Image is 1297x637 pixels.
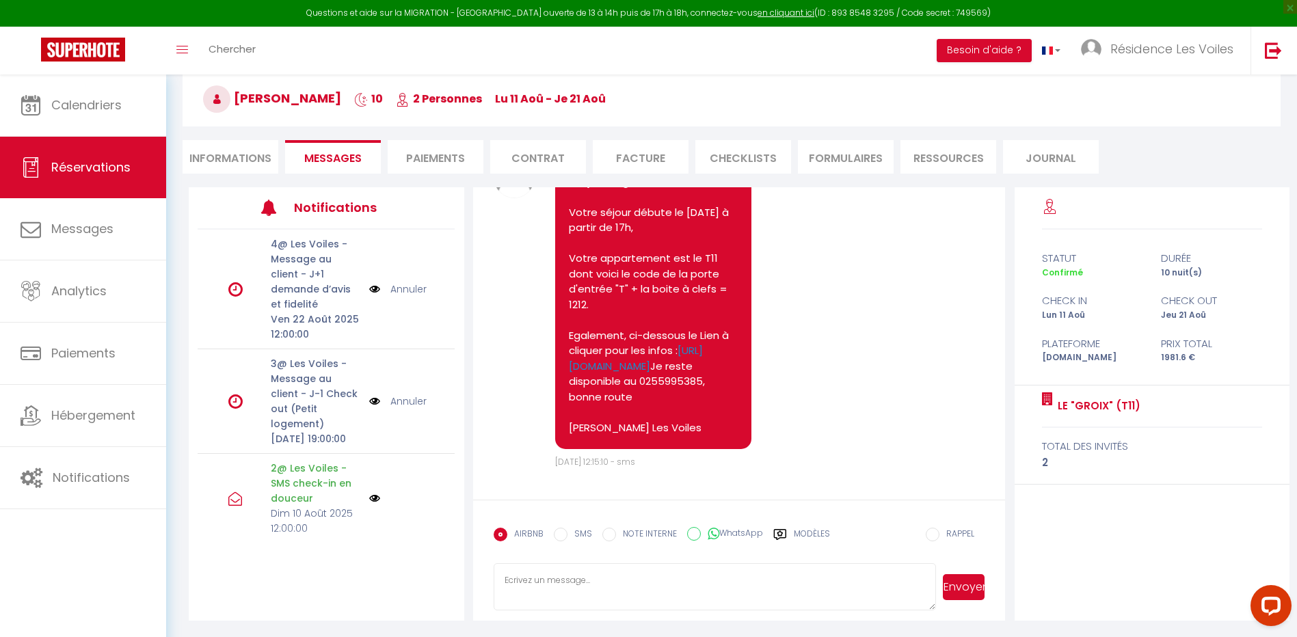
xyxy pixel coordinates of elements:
div: [DOMAIN_NAME] [1033,351,1152,364]
div: statut [1033,250,1152,267]
li: Informations [183,140,278,174]
span: Notifications [53,469,130,486]
img: NO IMAGE [369,282,380,297]
li: Ressources [900,140,996,174]
a: Annuler [390,394,427,409]
label: RAPPEL [939,528,974,543]
li: Facture [593,140,688,174]
span: Chercher [209,42,256,56]
span: Calendriers [51,96,122,113]
a: ... Résidence Les Voiles [1071,27,1251,74]
div: 1981.6 € [1152,351,1271,364]
button: Envoyer [943,574,985,600]
div: total des invités [1042,438,1262,455]
img: ... [1081,39,1101,59]
img: logout [1265,42,1282,59]
li: Contrat [490,140,586,174]
a: Le "Groix" (T11) [1053,398,1140,414]
span: Résidence Les Voiles [1110,40,1233,57]
span: Analytics [51,282,107,299]
span: Messages [51,220,113,237]
span: 10 [354,91,383,107]
a: Chercher [198,27,266,74]
iframe: LiveChat chat widget [1240,580,1297,637]
li: Paiements [388,140,483,174]
button: Besoin d'aide ? [937,39,1032,62]
h3: Notifications [294,192,401,223]
div: Prix total [1152,336,1271,352]
p: Ven 22 Août 2025 12:00:00 [271,312,360,342]
span: Hébergement [51,407,135,424]
p: Dim 10 Août 2025 12:00:00 [271,506,360,536]
div: Lun 11 Aoû [1033,309,1152,322]
img: Super Booking [41,38,125,62]
div: Plateforme [1033,336,1152,352]
p: 3@ Les Voiles - Message au client - J-1 Check out (Petit logement) [271,356,360,431]
div: 2 [1042,455,1262,471]
p: 4@ Les Voiles - Message au client - J+1 demande d’avis et fidelité [271,236,360,312]
div: 10 nuit(s) [1152,267,1271,280]
a: Annuler [390,282,427,297]
p: [DATE] 19:00:00 [271,431,360,446]
div: Jeu 21 Aoû [1152,309,1271,322]
label: SMS [567,528,592,543]
span: Confirmé [1042,267,1083,278]
span: Messages [304,150,362,166]
li: CHECKLISTS [695,140,791,174]
span: 2 Personnes [396,91,482,107]
li: Journal [1003,140,1099,174]
pre: Bonjour Régine , Votre séjour débute le [DATE] à partir de 17h, Votre appartement est le T11 dont... [569,174,738,436]
span: [DATE] 12:15:10 - sms [555,456,635,467]
p: 2@ Les Voiles - SMS check-in en douceur [271,461,360,506]
label: AIRBNB [507,528,544,543]
span: [PERSON_NAME] [203,90,341,107]
label: Modèles [794,528,830,552]
label: WhatsApp [701,527,763,542]
div: check out [1152,293,1271,309]
span: Paiements [51,344,116,362]
a: en cliquant ici [758,7,814,18]
div: check in [1033,293,1152,309]
label: NOTE INTERNE [616,528,677,543]
li: FORMULAIRES [798,140,894,174]
span: lu 11 Aoû - je 21 Aoû [495,91,606,107]
div: durée [1152,250,1271,267]
img: NO IMAGE [369,394,380,409]
a: [URL][DOMAIN_NAME] [569,343,703,373]
span: Réservations [51,159,131,176]
img: NO IMAGE [369,493,380,504]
